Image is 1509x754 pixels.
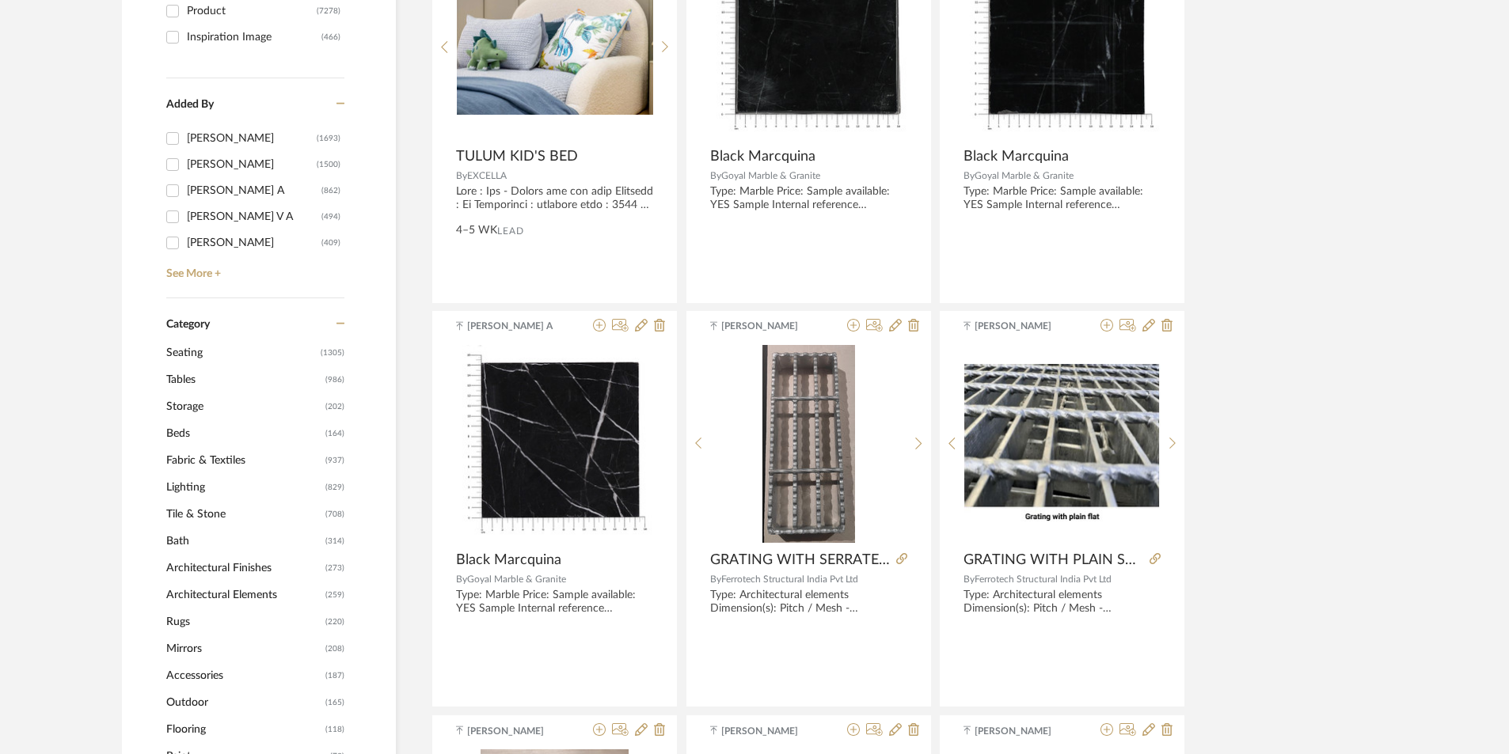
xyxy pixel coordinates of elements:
[321,178,340,203] div: (862)
[325,555,344,581] span: (273)
[710,148,815,165] span: Black Marcquina
[325,421,344,446] span: (164)
[166,501,321,528] span: Tile & Stone
[321,25,340,50] div: (466)
[325,717,344,742] span: (118)
[325,448,344,473] span: (937)
[325,663,344,688] span: (187)
[325,394,344,419] span: (202)
[964,171,975,180] span: By
[321,204,340,229] div: (494)
[456,222,497,239] span: 4–5 WK
[166,99,214,110] span: Added By
[325,475,344,500] span: (829)
[456,345,653,542] img: Black Marcquina
[762,345,855,543] img: GRATING WITH SERRATED SURFACE
[166,420,321,447] span: Beds
[467,319,567,333] span: [PERSON_NAME] A
[187,230,321,256] div: [PERSON_NAME]
[975,171,1074,180] span: Goyal Marble & Granite
[456,148,578,165] span: TULUM KID'S BED
[710,551,890,569] span: GRATING WITH SERRATED SURFACE
[187,25,321,50] div: Inspiration Image
[187,152,317,177] div: [PERSON_NAME]
[964,589,1161,616] div: Type: Architectural elements Dimension(s): Pitch / Mesh - 30x100mm, 30x50mm, 41x100mm, 41x50mm, 3...
[166,318,210,332] span: Category
[325,367,344,392] span: (986)
[325,690,344,715] span: (165)
[166,582,321,608] span: Architectural Elements
[187,178,321,203] div: [PERSON_NAME] A
[467,724,567,738] span: [PERSON_NAME]
[721,724,821,738] span: [PERSON_NAME]
[166,689,321,716] span: Outdoor
[166,366,321,393] span: Tables
[162,256,344,281] a: See More +
[975,574,1112,584] span: Ferrotech Structural India Pvt Ltd
[710,589,907,616] div: Type: Architectural elements Dimension(s): Pitch / Mesh - 30x100mm, 30x50mm, 41x100mm, 41x50mm, 3...
[456,574,467,584] span: By
[456,185,653,212] div: Lore : Ips - Dolors ame con adip Elitsedd : Ei Temporinci : utlabore etdo : 3544 m 1957al Enimadm...
[721,319,821,333] span: [PERSON_NAME]
[166,447,321,474] span: Fabric & Textiles
[964,364,1161,522] img: GRATING WITH PLAIN SURFACE
[325,609,344,635] span: (220)
[166,662,321,689] span: Accessories
[166,393,321,420] span: Storage
[325,636,344,661] span: (208)
[325,502,344,527] span: (708)
[166,339,317,366] span: Seating
[321,230,340,256] div: (409)
[467,171,507,180] span: EXCELLA
[325,582,344,608] span: (259)
[166,635,321,662] span: Mirrors
[166,528,321,555] span: Bath
[721,574,858,584] span: Ferrotech Structural India Pvt Ltd
[187,126,317,151] div: [PERSON_NAME]
[321,340,344,366] span: (1305)
[166,474,321,501] span: Lighting
[187,204,321,229] div: [PERSON_NAME] V A
[166,555,321,582] span: Architectural Finishes
[325,529,344,554] span: (314)
[166,716,321,743] span: Flooring
[964,574,975,584] span: By
[710,574,721,584] span: By
[456,171,467,180] span: By
[721,171,820,180] span: Goyal Marble & Granite
[456,551,561,569] span: Black Marcquina
[166,608,321,635] span: Rugs
[710,185,907,212] div: Type: Marble Price: Sample available: YES Sample Internal reference number:TS-MR-018-PL Stock ava...
[317,126,340,151] div: (1693)
[710,171,721,180] span: By
[964,551,1143,569] span: GRATING WITH PLAIN SURFACE
[964,148,1069,165] span: Black Marcquina
[964,185,1161,212] div: Type: Marble Price: Sample available: YES Sample Internal reference number:TS-MR-018-PL Stock ava...
[975,319,1074,333] span: [PERSON_NAME]
[317,152,340,177] div: (1500)
[975,724,1074,738] span: [PERSON_NAME]
[467,574,566,584] span: Goyal Marble & Granite
[497,225,524,237] span: Lead
[456,589,653,616] div: Type: Marble Price: Sample available: YES Sample Internal reference number:TS-MR-018-PL Stock ava...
